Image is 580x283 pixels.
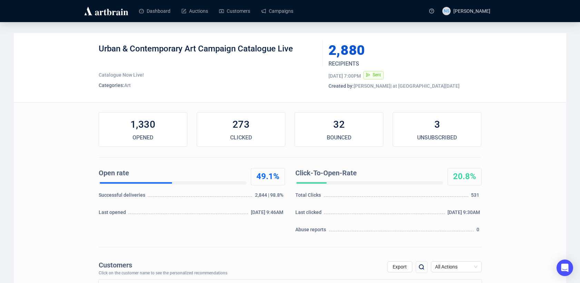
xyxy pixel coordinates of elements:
div: Click on the customer name to see the personalized recommendations [99,271,227,276]
div: Art [99,82,318,89]
div: Last opened [99,209,128,219]
a: Customers [219,2,250,20]
div: Urban & Contemporary Art Campaign Catalogue Live [99,43,318,64]
div: 2,844 | 98.8% [255,192,285,202]
div: 3 [393,118,481,131]
div: UNSUBSCRIBED [393,134,481,142]
div: Click-To-Open-Rate [295,168,440,178]
a: Dashboard [139,2,170,20]
a: Campaigns [261,2,293,20]
div: 273 [197,118,285,131]
div: [DATE] 9:46AM [251,209,285,219]
div: [DATE] 9:30AM [448,209,482,219]
span: Sent [373,72,381,77]
span: NS [444,8,449,14]
div: Customers [99,261,227,269]
span: send [366,73,370,77]
div: Successful deliveries [99,192,147,202]
span: Created by: [328,83,354,89]
div: [PERSON_NAME] | at [GEOGRAPHIC_DATA][DATE] [328,82,482,89]
div: Catalogue Now Live! [99,71,318,78]
img: search.png [417,263,426,271]
div: Last clicked [295,209,323,219]
a: Auctions [181,2,208,20]
div: OPENED [99,134,187,142]
div: 2,880 [328,43,449,57]
div: [DATE] 7:00PM [328,72,361,79]
img: logo [83,6,129,17]
div: Open Intercom Messenger [557,260,573,276]
div: Abuse reports [295,226,328,236]
div: 0 [476,226,481,236]
div: 20.8% [448,171,481,182]
span: question-circle [429,9,434,13]
div: 32 [295,118,383,131]
div: 531 [471,192,481,202]
span: Categories: [99,82,124,88]
span: [PERSON_NAME] [453,8,490,14]
div: 1,330 [99,118,187,131]
span: Export [393,264,407,270]
div: 49.1% [251,171,285,182]
div: CLICKED [197,134,285,142]
div: Total Clicks [295,192,323,202]
button: Export [387,261,412,272]
div: BOUNCED [295,134,383,142]
div: RECIPIENTS [328,60,455,68]
div: Open rate [99,168,244,178]
span: All Actions [435,262,478,272]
